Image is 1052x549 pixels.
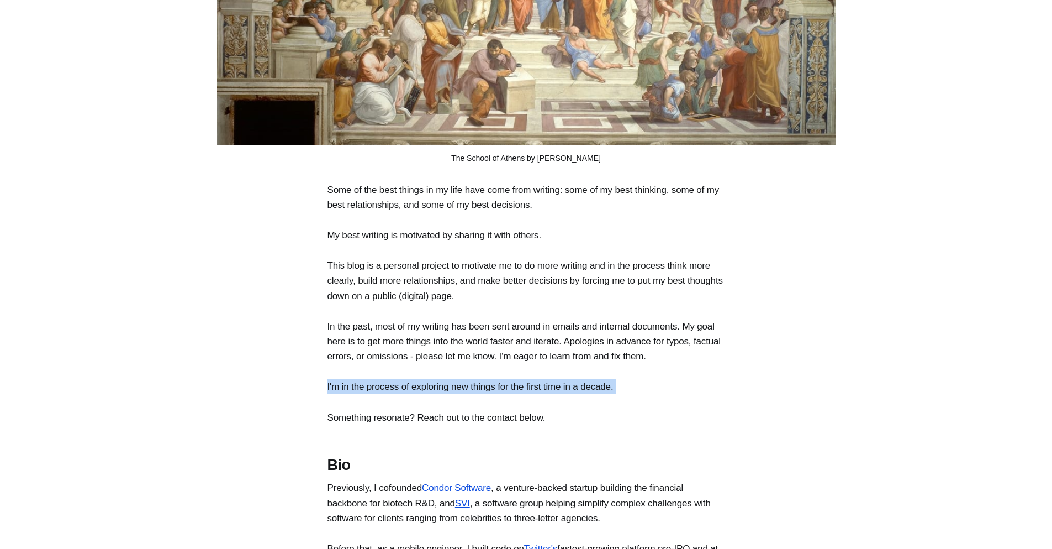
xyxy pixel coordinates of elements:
p: Previously, I cofounded , a venture-backed startup building the financial backbone for biotech R&... [327,480,725,526]
p: Some of the best things in my life have come from writing: some of my best thinking, some of my b... [327,182,725,212]
p: I'm in the process of exploring new things for the first time in a decade. [327,379,725,394]
p: This blog is a personal project to motivate me to do more writing and in the process think more c... [327,258,725,304]
p: My best writing is motivated by sharing it with others. [327,228,725,243]
h2: Bio [327,456,725,474]
a: SVI [455,498,470,509]
a: Condor Software [422,483,491,493]
p: Something resonate? Reach out to the contact below. [327,410,725,425]
p: In the past, most of my writing has been sent around in emails and internal documents. My goal he... [327,319,725,364]
span: The School of Athens by [PERSON_NAME] [451,154,601,163]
